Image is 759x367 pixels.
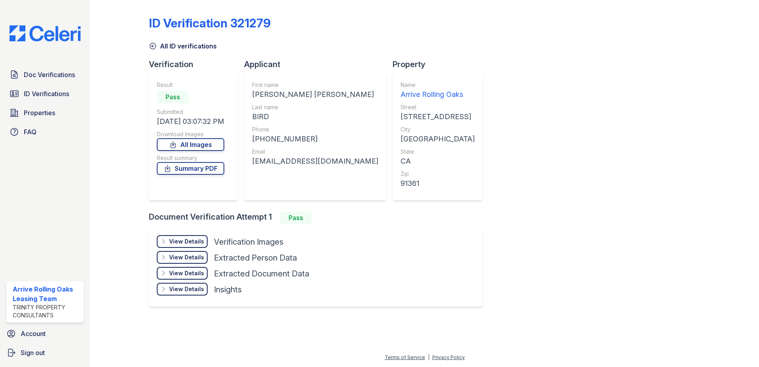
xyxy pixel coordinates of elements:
[149,41,217,51] a: All ID verifications
[244,59,393,70] div: Applicant
[252,156,378,167] div: [EMAIL_ADDRESS][DOMAIN_NAME]
[252,89,378,100] div: [PERSON_NAME] [PERSON_NAME]
[157,116,224,127] div: [DATE] 03:07:32 PM
[157,130,224,138] div: Download Images
[6,124,84,140] a: FAQ
[3,345,87,361] a: Sign out
[21,348,45,357] span: Sign out
[24,108,55,118] span: Properties
[157,81,224,89] div: Result
[401,170,475,178] div: Zip
[6,105,84,121] a: Properties
[252,103,378,111] div: Last name
[157,108,224,116] div: Submitted
[401,156,475,167] div: CA
[169,253,204,261] div: View Details
[428,354,430,360] div: |
[393,59,489,70] div: Property
[401,133,475,145] div: [GEOGRAPHIC_DATA]
[214,236,283,247] div: Verification Images
[401,126,475,133] div: City
[252,133,378,145] div: [PHONE_NUMBER]
[252,111,378,122] div: BIRD
[401,81,475,100] a: Name Arrive Rolling Oaks
[252,148,378,156] div: Email
[401,111,475,122] div: [STREET_ADDRESS]
[3,25,87,41] img: CE_Logo_Blue-a8612792a0a2168367f1c8372b55b34899dd931a85d93a1a3d3e32e68fde9ad4.png
[401,89,475,100] div: Arrive Rolling Oaks
[432,354,465,360] a: Privacy Policy
[24,89,69,99] span: ID Verifications
[157,162,224,175] a: Summary PDF
[252,126,378,133] div: Phone
[6,86,84,102] a: ID Verifications
[214,268,309,279] div: Extracted Document Data
[252,81,378,89] div: First name
[157,154,224,162] div: Result summary
[3,326,87,342] a: Account
[21,329,46,338] span: Account
[149,211,489,224] div: Document Verification Attempt 1
[13,284,81,303] div: Arrive Rolling Oaks Leasing Team
[169,238,204,245] div: View Details
[401,178,475,189] div: 91361
[24,70,75,79] span: Doc Verifications
[401,81,475,89] div: Name
[401,103,475,111] div: Street
[13,303,81,319] div: Trinity Property Consultants
[169,285,204,293] div: View Details
[6,67,84,83] a: Doc Verifications
[149,16,271,30] div: ID Verification 321279
[401,148,475,156] div: State
[157,91,189,103] div: Pass
[157,138,224,151] a: All Images
[149,59,244,70] div: Verification
[214,284,242,295] div: Insights
[24,127,37,137] span: FAQ
[385,354,425,360] a: Terms of Service
[214,252,297,263] div: Extracted Person Data
[169,269,204,277] div: View Details
[280,211,312,224] div: Pass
